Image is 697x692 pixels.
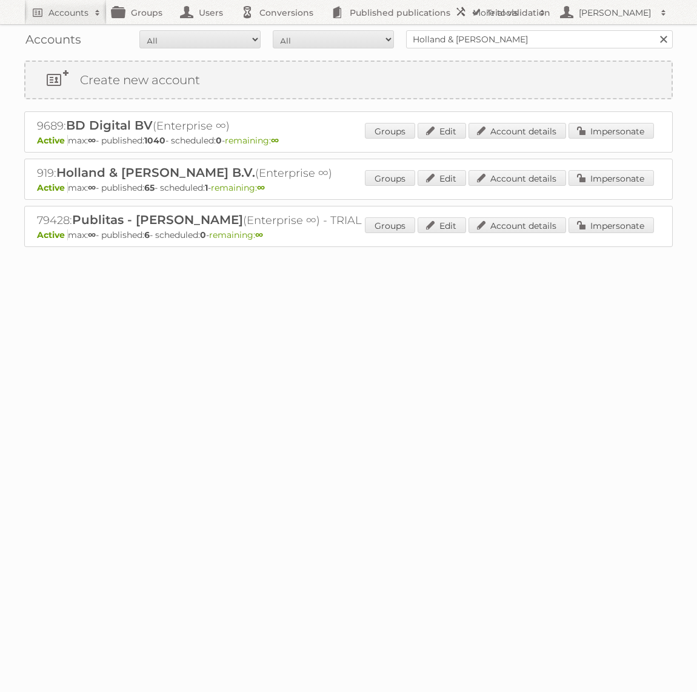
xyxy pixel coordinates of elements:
h2: 79428: (Enterprise ∞) - TRIAL [37,213,461,228]
a: Edit [418,170,466,186]
h2: 9689: (Enterprise ∞) [37,118,461,134]
span: Active [37,135,68,146]
a: Create new account [25,62,672,98]
p: max: - published: - scheduled: - [37,182,660,193]
strong: ∞ [255,229,263,240]
span: Publitas - [PERSON_NAME] [72,213,243,227]
strong: 0 [216,135,222,146]
a: Account details [469,217,566,233]
strong: ∞ [271,135,279,146]
strong: 6 [144,229,150,240]
span: Active [37,229,68,240]
p: max: - published: - scheduled: - [37,135,660,146]
span: remaining: [211,182,265,193]
strong: 1040 [144,135,165,146]
strong: ∞ [257,182,265,193]
span: Holland & [PERSON_NAME] B.V. [56,165,255,180]
a: Edit [418,123,466,139]
a: Impersonate [569,123,654,139]
a: Account details [469,123,566,139]
span: BD Digital BV [66,118,153,133]
a: Impersonate [569,217,654,233]
p: max: - published: - scheduled: - [37,229,660,240]
a: Account details [469,170,566,186]
h2: Accounts [48,7,88,19]
a: Impersonate [569,170,654,186]
a: Groups [365,217,415,233]
span: Active [37,182,68,193]
strong: ∞ [88,135,96,146]
strong: ∞ [88,229,96,240]
span: remaining: [209,229,263,240]
strong: 65 [144,182,155,193]
a: Groups [365,170,415,186]
a: Groups [365,123,415,139]
span: remaining: [225,135,279,146]
strong: 1 [205,182,208,193]
h2: [PERSON_NAME] [576,7,655,19]
h2: 919: (Enterprise ∞) [37,165,461,181]
strong: ∞ [88,182,96,193]
a: Edit [418,217,466,233]
strong: 0 [200,229,206,240]
h2: More tools [473,7,533,19]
